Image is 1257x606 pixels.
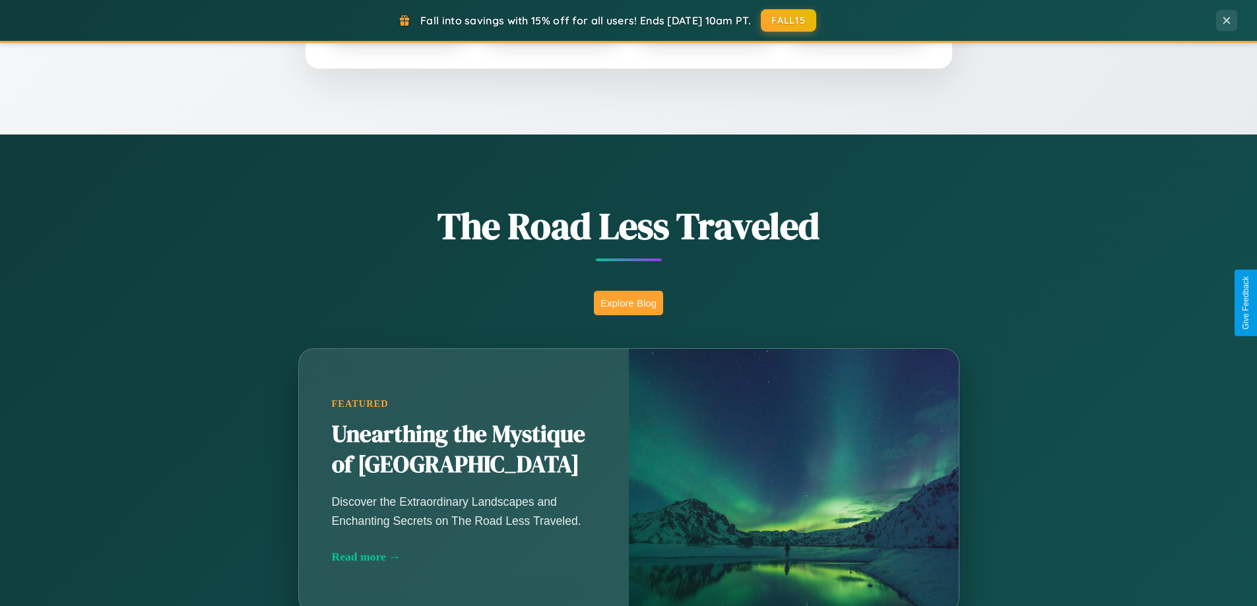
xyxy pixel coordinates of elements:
h2: Unearthing the Mystique of [GEOGRAPHIC_DATA] [332,419,596,480]
div: Read more → [332,550,596,564]
div: Give Feedback [1241,276,1250,330]
div: Featured [332,398,596,409]
button: FALL15 [761,9,816,32]
button: Explore Blog [594,291,663,315]
p: Discover the Extraordinary Landscapes and Enchanting Secrets on The Road Less Traveled. [332,493,596,530]
span: Fall into savings with 15% off for all users! Ends [DATE] 10am PT. [420,14,751,27]
h1: The Road Less Traveled [233,200,1025,251]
